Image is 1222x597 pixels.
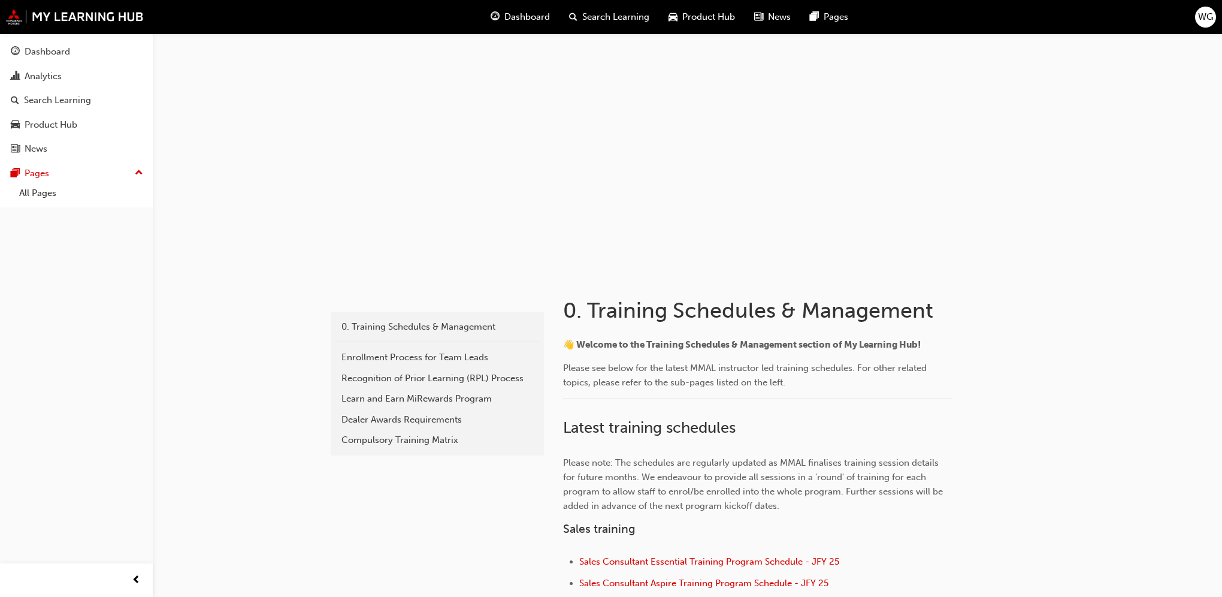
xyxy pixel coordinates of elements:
button: Pages [5,162,148,185]
div: Search Learning [24,94,91,107]
div: Recognition of Prior Learning (RPL) Process [341,372,533,385]
span: up-icon [135,165,143,181]
a: Product Hub [5,114,148,136]
span: pages-icon [810,10,819,25]
span: Please see below for the latest MMAL instructor led training schedules. For other related topics,... [563,363,929,388]
span: news-icon [11,144,20,155]
a: 0. Training Schedules & Management [335,316,539,337]
span: Sales training [563,522,636,536]
a: Compulsory Training Matrix [335,430,539,451]
a: News [5,138,148,160]
a: Analytics [5,65,148,88]
div: Product Hub [25,118,77,132]
span: news-icon [754,10,763,25]
button: DashboardAnalyticsSearch LearningProduct HubNews [5,38,148,162]
div: News [25,142,47,156]
a: All Pages [14,184,148,203]
span: 👋 Welcome to the Training Schedules & Management section of My Learning Hub! [563,339,921,350]
span: search-icon [569,10,577,25]
a: Recognition of Prior Learning (RPL) Process [335,368,539,389]
a: Enrollment Process for Team Leads [335,347,539,368]
span: Pages [824,10,848,24]
a: pages-iconPages [800,5,858,29]
span: chart-icon [11,71,20,82]
span: car-icon [11,120,20,131]
span: Product Hub [682,10,735,24]
img: mmal [6,9,144,25]
a: Dealer Awards Requirements [335,409,539,430]
div: Enrollment Process for Team Leads [341,351,533,364]
a: guage-iconDashboard [481,5,559,29]
div: Analytics [25,70,62,83]
span: guage-icon [491,10,500,25]
span: car-icon [669,10,677,25]
div: Dealer Awards Requirements [341,413,533,427]
div: Learn and Earn MiRewards Program [341,392,533,406]
span: Latest training schedules [563,418,736,437]
a: search-iconSearch Learning [559,5,659,29]
span: pages-icon [11,168,20,179]
a: news-iconNews [745,5,800,29]
a: Dashboard [5,41,148,63]
span: Please note: The schedules are regularly updated as MMAL finalises training session details for f... [563,457,945,511]
h1: 0. Training Schedules & Management [563,297,956,324]
span: Search Learning [582,10,649,24]
a: Learn and Earn MiRewards Program [335,388,539,409]
a: Search Learning [5,89,148,111]
div: Dashboard [25,45,70,59]
span: News [768,10,791,24]
a: Sales Consultant Essential Training Program Schedule - JFY 25 [579,556,839,567]
span: prev-icon [132,573,141,588]
span: Dashboard [504,10,550,24]
button: WG [1195,7,1216,28]
div: Compulsory Training Matrix [341,433,533,447]
span: search-icon [11,95,19,106]
span: WG [1198,10,1213,24]
span: guage-icon [11,47,20,58]
a: Sales Consultant Aspire Training Program Schedule - JFY 25 [579,578,828,589]
a: car-iconProduct Hub [659,5,745,29]
div: 0. Training Schedules & Management [341,320,533,334]
div: Pages [25,167,49,180]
